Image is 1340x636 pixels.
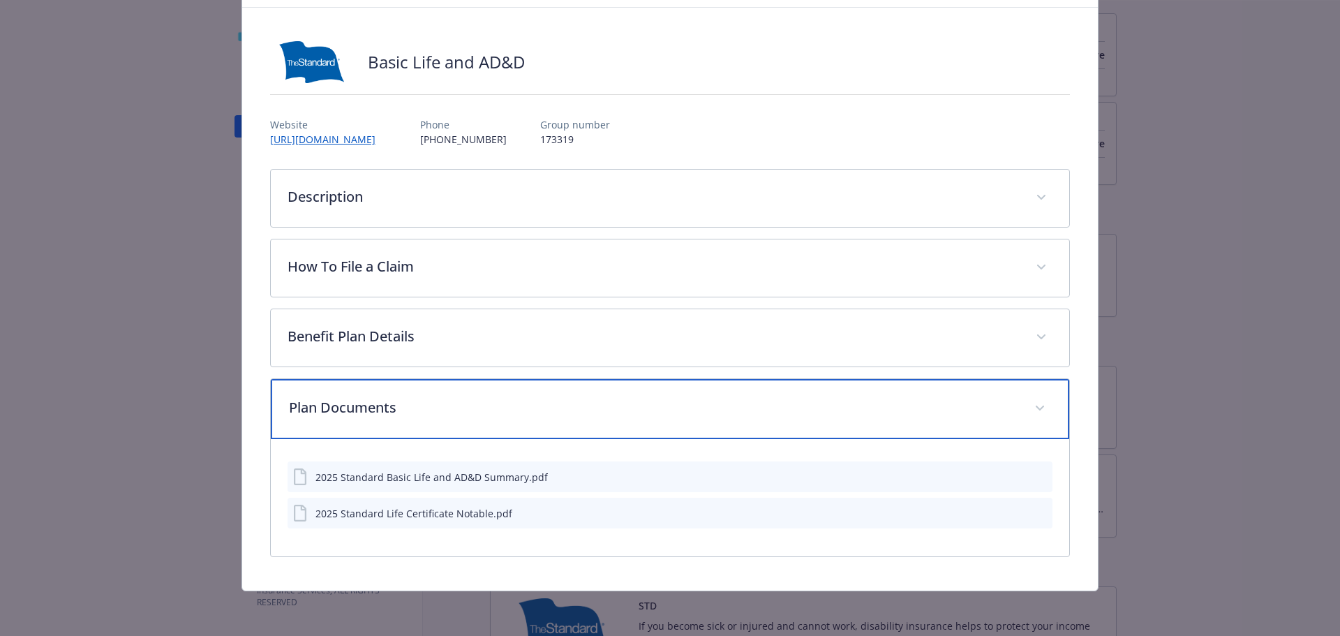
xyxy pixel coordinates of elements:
img: Standard Insurance Company [270,41,354,83]
p: Description [288,186,1020,207]
p: Plan Documents [289,397,1018,418]
h2: Basic Life and AD&D [368,50,525,74]
p: 173319 [540,132,610,147]
button: download file [1012,506,1023,521]
p: [PHONE_NUMBER] [420,132,507,147]
a: [URL][DOMAIN_NAME] [270,133,387,146]
p: Website [270,117,387,132]
button: download file [1012,470,1023,485]
p: Benefit Plan Details [288,326,1020,347]
p: Phone [420,117,507,132]
div: Plan Documents [271,439,1070,556]
div: 2025 Standard Life Certificate Notable.pdf [315,506,512,521]
div: 2025 Standard Basic Life and AD&D Summary.pdf [315,470,548,485]
div: Description [271,170,1070,227]
p: Group number [540,117,610,132]
div: Plan Documents [271,379,1070,439]
button: preview file [1034,506,1047,521]
div: How To File a Claim [271,239,1070,297]
button: preview file [1034,470,1047,485]
div: Benefit Plan Details [271,309,1070,367]
p: How To File a Claim [288,256,1020,277]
